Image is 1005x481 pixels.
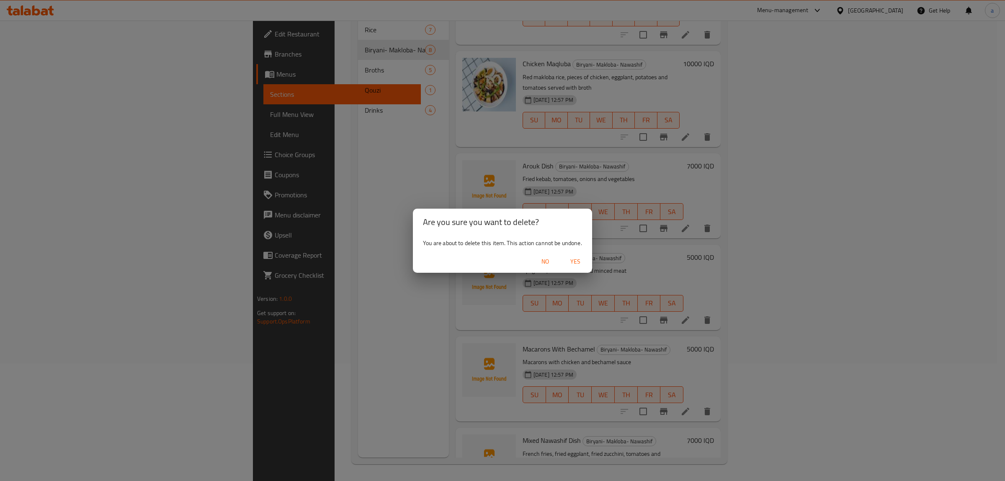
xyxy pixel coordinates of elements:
[532,254,559,269] button: No
[423,215,582,229] h2: Are you sure you want to delete?
[413,235,592,251] div: You are about to delete this item. This action cannot be undone.
[535,256,555,267] span: No
[562,254,589,269] button: Yes
[565,256,585,267] span: Yes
